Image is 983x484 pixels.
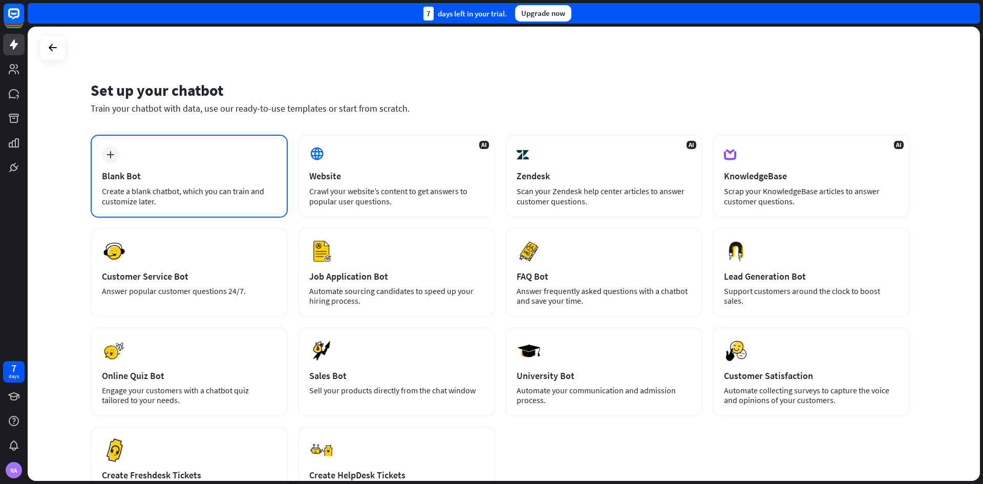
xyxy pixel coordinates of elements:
div: Engage your customers with a chatbot quiz tailored to your needs. [102,386,276,405]
div: Scan your Zendesk help center articles to answer customer questions. [517,186,691,206]
div: Sell your products directly from the chat window [309,386,484,395]
div: Create HelpDesk Tickets [309,469,484,481]
i: plus [106,151,114,158]
div: Lead Generation Bot [724,270,899,282]
div: Zendesk [517,170,691,182]
div: Upgrade now [515,5,571,22]
div: 7 [11,364,16,373]
div: Answer frequently asked questions with a chatbot and save your time. [517,286,691,306]
a: 7 days [3,361,25,383]
div: Scrap your KnowledgeBase articles to answer customer questions. [724,186,899,206]
div: Online Quiz Bot [102,370,276,382]
div: Automate sourcing candidates to speed up your hiring process. [309,286,484,306]
button: Open LiveChat chat widget [8,4,39,35]
div: Website [309,170,484,182]
span: AI [479,141,489,149]
div: 7 [423,7,434,20]
div: Customer Service Bot [102,270,276,282]
div: Sales Bot [309,370,484,382]
div: RA [6,462,22,478]
div: Automate collecting surveys to capture the voice and opinions of your customers. [724,386,899,405]
div: FAQ Bot [517,270,691,282]
div: KnowledgeBase [724,170,899,182]
div: University Bot [517,370,691,382]
div: Answer popular customer questions 24/7. [102,286,276,296]
div: Blank Bot [102,170,276,182]
div: Customer Satisfaction [724,370,899,382]
span: AI [687,141,696,149]
div: Support customers around the clock to boost sales. [724,286,899,306]
div: Train your chatbot with data, use our ready-to-use templates or start from scratch. [91,102,910,114]
div: days [9,373,19,380]
div: Crawl your website’s content to get answers to popular user questions. [309,186,484,206]
div: Create Freshdesk Tickets [102,469,276,481]
div: days left in your trial. [423,7,507,20]
span: AI [894,141,904,149]
div: Job Application Bot [309,270,484,282]
div: Set up your chatbot [91,80,910,100]
div: Create a blank chatbot, which you can train and customize later. [102,186,276,206]
div: Automate your communication and admission process. [517,386,691,405]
